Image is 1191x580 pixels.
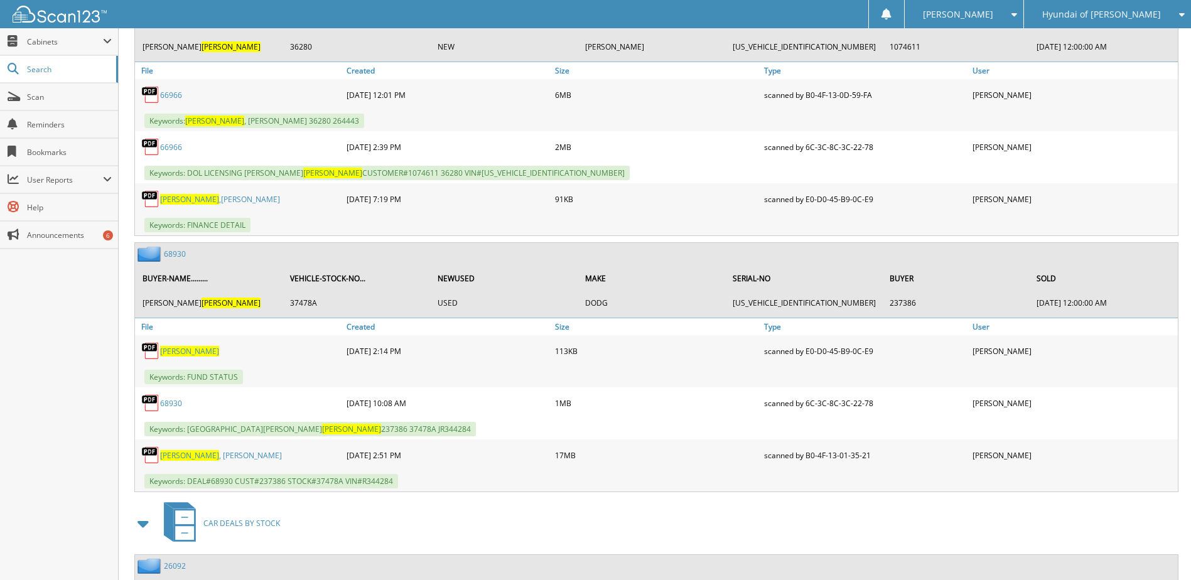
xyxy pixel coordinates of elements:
span: Bookmarks [27,147,112,158]
a: 68930 [160,398,182,409]
span: [PERSON_NAME] [160,194,219,205]
div: [DATE] 7:19 PM [343,186,552,212]
td: [PERSON_NAME] [136,36,283,57]
a: Created [343,62,552,79]
div: [DATE] 12:01 PM [343,82,552,107]
td: USED [431,293,578,313]
div: [PERSON_NAME] [969,443,1178,468]
div: scanned by E0-D0-45-B9-0C-E9 [761,186,969,212]
a: 66966 [160,90,182,100]
img: PDF.png [141,137,160,156]
td: [US_VEHICLE_IDENTIFICATION_NUMBER] [726,293,882,313]
a: Type [761,318,969,335]
iframe: Chat Widget [1128,520,1191,580]
div: [PERSON_NAME] [969,338,1178,363]
a: [PERSON_NAME] [160,346,219,357]
img: folder2.png [137,558,164,574]
a: 66966 [160,142,182,153]
span: User Reports [27,175,103,185]
a: 26092 [164,561,186,571]
a: [PERSON_NAME],[PERSON_NAME] [160,194,280,205]
div: 17MB [552,443,760,468]
th: NEWUSED [431,266,578,291]
td: [DATE] 12:00:00 AM [1030,36,1177,57]
img: scan123-logo-white.svg [13,6,107,23]
a: User [969,62,1178,79]
span: Keywords: , [PERSON_NAME] 36280 264443 [144,114,364,128]
span: Hyundai of [PERSON_NAME] [1042,11,1161,18]
div: [PERSON_NAME] [969,390,1178,416]
div: 113KB [552,338,760,363]
div: [PERSON_NAME] [969,82,1178,107]
a: [PERSON_NAME], [PERSON_NAME] [160,450,282,461]
img: PDF.png [141,446,160,465]
td: NEW [431,36,578,57]
td: 36280 [284,36,430,57]
a: Type [761,62,969,79]
span: Reminders [27,119,112,130]
div: [DATE] 2:39 PM [343,134,552,159]
div: 6MB [552,82,760,107]
span: CAR DEALS BY STOCK [203,518,280,529]
span: [PERSON_NAME] [202,41,261,52]
td: [US_VEHICLE_IDENTIFICATION_NUMBER] [726,36,882,57]
td: 1074611 [883,36,1030,57]
span: Keywords: FINANCE DETAIL [144,218,251,232]
th: BUYER-NAME......... [136,266,283,291]
td: 37478A [284,293,430,313]
span: Cabinets [27,36,103,47]
img: PDF.png [141,85,160,104]
div: 1MB [552,390,760,416]
span: [PERSON_NAME] [160,450,219,461]
img: folder2.png [137,246,164,262]
div: scanned by 6C-3C-8C-3C-22-78 [761,134,969,159]
td: [DATE] 12:00:00 AM [1030,293,1177,313]
span: [PERSON_NAME] [303,168,362,178]
div: 2MB [552,134,760,159]
div: scanned by 6C-3C-8C-3C-22-78 [761,390,969,416]
span: [PERSON_NAME] [202,298,261,308]
div: [PERSON_NAME] [969,186,1178,212]
a: 68930 [164,249,186,259]
div: 6 [103,230,113,240]
th: VEHICLE-STOCK-NO... [284,266,430,291]
span: Announcements [27,230,112,240]
td: 237386 [883,293,1030,313]
div: 91KB [552,186,760,212]
span: Help [27,202,112,213]
div: scanned by B0-4F-13-01-35-21 [761,443,969,468]
td: [PERSON_NAME] [579,36,725,57]
span: Search [27,64,110,75]
a: User [969,318,1178,335]
a: Size [552,62,760,79]
div: [DATE] 10:08 AM [343,390,552,416]
th: BUYER [883,266,1030,291]
img: PDF.png [141,394,160,412]
a: Created [343,318,552,335]
span: Keywords: [GEOGRAPHIC_DATA][PERSON_NAME] 237386 37478A JR344284 [144,422,476,436]
img: PDF.png [141,190,160,208]
div: scanned by E0-D0-45-B9-0C-E9 [761,338,969,363]
th: SERIAL-NO [726,266,882,291]
a: CAR DEALS BY STOCK [156,498,280,548]
span: [PERSON_NAME] [185,115,244,126]
div: [DATE] 2:14 PM [343,338,552,363]
th: MAKE [579,266,725,291]
td: [PERSON_NAME] [136,293,283,313]
span: Keywords: FUND STATUS [144,370,243,384]
span: [PERSON_NAME] [923,11,993,18]
div: [PERSON_NAME] [969,134,1178,159]
span: [PERSON_NAME] [322,424,381,434]
a: Size [552,318,760,335]
td: DODG [579,293,725,313]
div: [DATE] 2:51 PM [343,443,552,468]
a: File [135,318,343,335]
span: Keywords: DOL LICENSING [PERSON_NAME] CUSTOMER#1074611 36280 VIN#[US_VEHICLE_IDENTIFICATION_NUMBER] [144,166,630,180]
span: Keywords: DEAL#68930 CUST#237386 STOCK#37478A VIN#R344284 [144,474,398,488]
div: scanned by B0-4F-13-0D-59-FA [761,82,969,107]
img: PDF.png [141,341,160,360]
th: SOLD [1030,266,1177,291]
a: File [135,62,343,79]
